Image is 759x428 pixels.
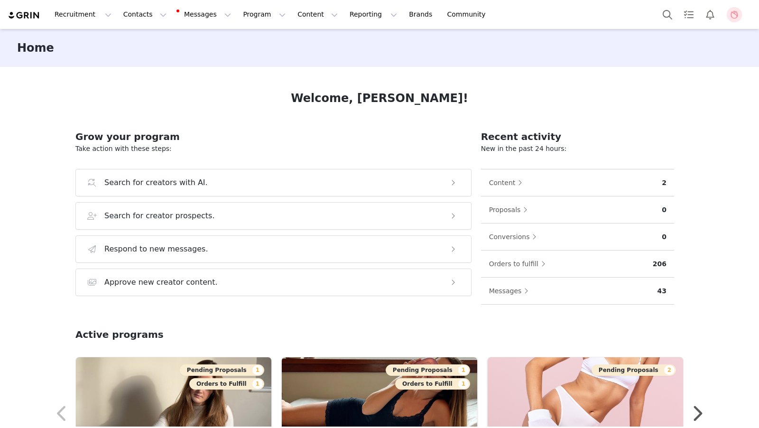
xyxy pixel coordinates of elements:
[104,277,218,288] h3: Approve new creator content.
[8,11,41,20] img: grin logo
[442,4,496,25] a: Community
[344,4,403,25] button: Reporting
[104,243,208,255] h3: Respond to new messages.
[104,210,215,222] h3: Search for creator prospects.
[653,259,666,269] p: 206
[489,175,528,190] button: Content
[75,327,164,342] h2: Active programs
[237,4,291,25] button: Program
[75,130,472,144] h2: Grow your program
[75,269,472,296] button: Approve new creator content.
[75,235,472,263] button: Respond to new messages.
[489,229,542,244] button: Conversions
[592,364,676,376] button: Pending Proposals2
[481,144,674,154] p: New in the past 24 hours:
[662,178,666,188] p: 2
[481,130,674,144] h2: Recent activity
[700,4,721,25] button: Notifications
[657,4,678,25] button: Search
[75,169,472,196] button: Search for creators with AI.
[104,177,208,188] h3: Search for creators with AI.
[678,4,699,25] a: Tasks
[403,4,441,25] a: Brands
[657,286,666,296] p: 43
[118,4,172,25] button: Contacts
[489,256,550,271] button: Orders to fulfill
[489,202,533,217] button: Proposals
[189,378,264,390] button: Orders to Fulfill1
[75,202,472,230] button: Search for creator prospects.
[721,7,751,22] button: Profile
[49,4,117,25] button: Recruitment
[489,283,534,298] button: Messages
[662,205,666,215] p: 0
[662,232,666,242] p: 0
[727,7,742,22] img: 23ac8fc0-cd96-465c-8236-36009af5db45.png
[180,364,264,376] button: Pending Proposals1
[75,144,472,154] p: Take action with these steps:
[17,39,54,56] h3: Home
[386,364,470,376] button: Pending Proposals1
[292,4,343,25] button: Content
[173,4,237,25] button: Messages
[291,90,468,107] h1: Welcome, [PERSON_NAME]!
[395,378,470,390] button: Orders to Fulfill1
